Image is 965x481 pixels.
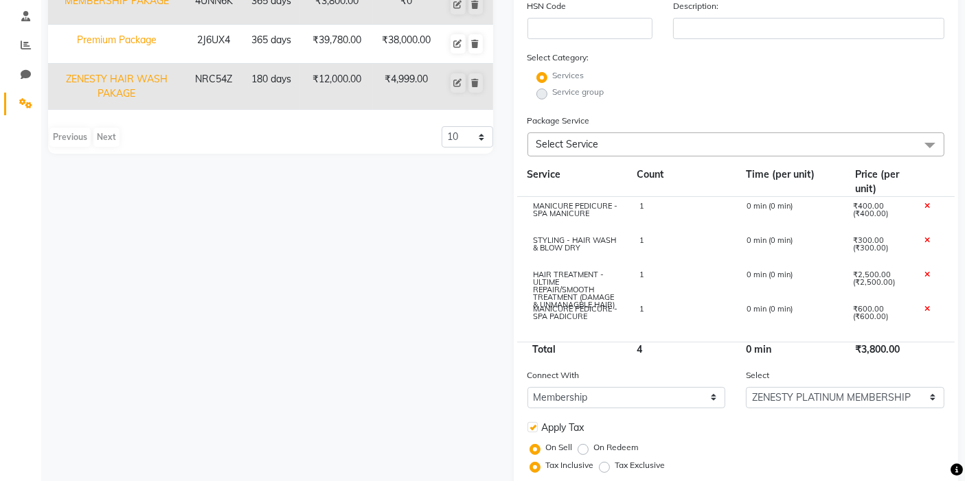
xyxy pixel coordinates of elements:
div: 0 min (0 min) [736,305,842,329]
label: Select [746,369,769,382]
div: Time (per unit) [736,167,845,196]
span: Total [527,338,562,361]
div: ₹2,500.00 (₹2,500.00) [843,271,914,309]
span: MANICURE PEDICURE - SPA PADICURE [533,304,617,321]
div: ₹600.00 (₹600.00) [843,305,914,329]
div: 4 [626,342,736,357]
label: Tax Inclusive [546,459,594,471]
span: 1 [639,304,644,314]
label: Tax Exclusive [615,459,666,471]
td: ₹12,000.00 [300,64,373,110]
div: 0 min (0 min) [736,237,842,260]
span: 1 [639,235,644,245]
div: 0 min (0 min) [736,271,842,309]
td: ₹38,000.00 [373,25,440,64]
div: Service [517,167,626,196]
span: Select Service [536,138,599,150]
td: 180 days [242,64,300,110]
span: STYLING - HAIR WASH & BLOW DRY [533,235,616,253]
label: On Redeem [594,441,639,454]
div: ₹400.00 (₹400.00) [843,202,914,226]
td: 365 days [242,25,300,64]
div: 0 min [736,342,845,357]
label: Services [553,69,584,82]
span: HAIR TREATMENT - ULTIME REPAIR/SMOOTH TREATMENT (DAMAGE & UNMANAGBLE HAIR) [533,270,615,309]
td: Premium Package [48,25,185,64]
span: Apply Tax [542,421,584,435]
div: Count [626,167,736,196]
span: 1 [639,201,644,211]
span: 1 [639,270,644,279]
div: ₹3,800.00 [845,342,918,357]
td: ₹39,780.00 [300,25,373,64]
td: 2J6UX4 [185,25,242,64]
div: 0 min (0 min) [736,202,842,226]
td: ₹4,999.00 [373,64,440,110]
span: MANICURE PEDICURE - SPA MANICURE [533,201,617,218]
label: Service group [553,86,604,98]
label: Package Service [527,115,590,127]
label: Connect With [527,369,580,382]
div: ₹300.00 (₹300.00) [843,237,914,260]
td: ZENESTY HAIR WASH PAKAGE [48,64,185,110]
label: On Sell [546,441,573,454]
td: NRC54Z [185,64,242,110]
div: Price (per unit) [845,167,918,196]
label: Select Category: [527,51,589,64]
